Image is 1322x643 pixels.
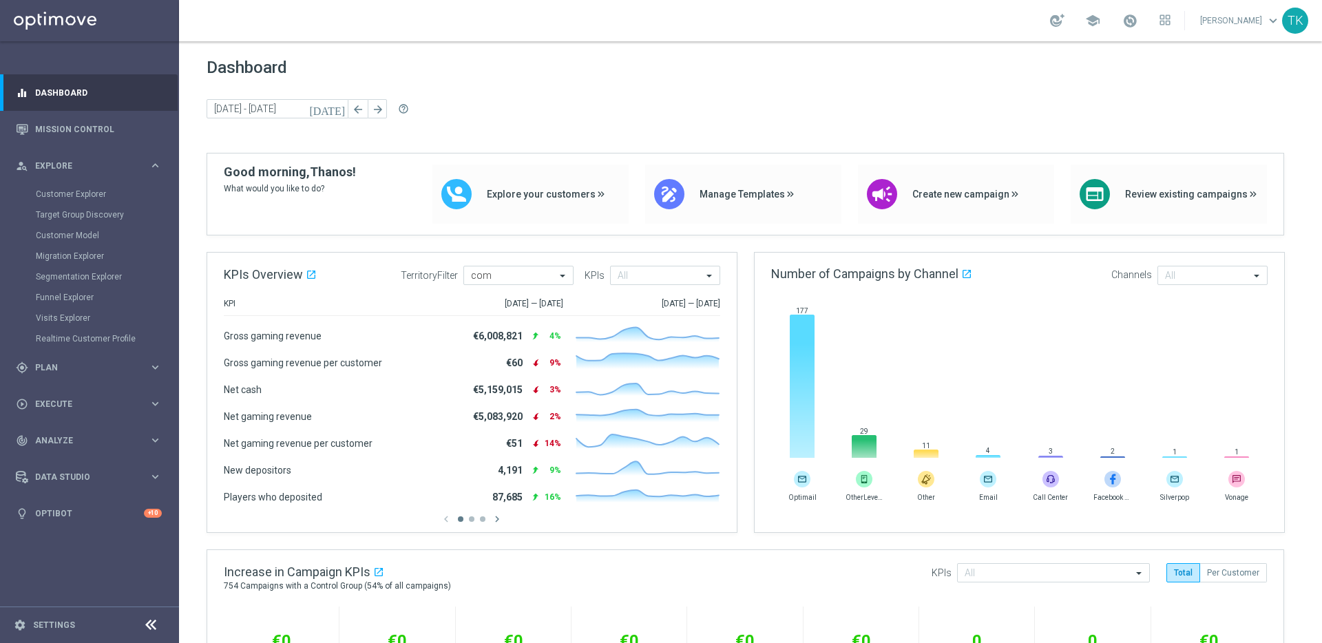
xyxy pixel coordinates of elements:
[36,184,178,204] div: Customer Explorer
[36,225,178,246] div: Customer Model
[14,619,26,631] i: settings
[16,398,149,410] div: Execute
[36,287,178,308] div: Funnel Explorer
[36,230,143,241] a: Customer Model
[35,436,149,445] span: Analyze
[16,74,162,111] div: Dashboard
[144,509,162,518] div: +10
[35,363,149,372] span: Plan
[36,246,178,266] div: Migration Explorer
[15,87,162,98] button: equalizer Dashboard
[16,495,162,531] div: Optibot
[149,397,162,410] i: keyboard_arrow_right
[36,271,143,282] a: Segmentation Explorer
[35,111,162,147] a: Mission Control
[16,87,28,99] i: equalizer
[15,124,162,135] button: Mission Control
[36,251,143,262] a: Migration Explorer
[16,434,149,447] div: Analyze
[35,400,149,408] span: Execute
[15,362,162,373] button: gps_fixed Plan keyboard_arrow_right
[1266,13,1281,28] span: keyboard_arrow_down
[1282,8,1308,34] div: TK
[149,470,162,483] i: keyboard_arrow_right
[15,399,162,410] button: play_circle_outline Execute keyboard_arrow_right
[1199,10,1282,31] a: [PERSON_NAME]keyboard_arrow_down
[16,160,28,172] i: person_search
[35,473,149,481] span: Data Studio
[15,472,162,483] button: Data Studio keyboard_arrow_right
[36,333,143,344] a: Realtime Customer Profile
[36,209,143,220] a: Target Group Discovery
[149,159,162,172] i: keyboard_arrow_right
[149,434,162,447] i: keyboard_arrow_right
[16,361,149,374] div: Plan
[36,204,178,225] div: Target Group Discovery
[15,508,162,519] button: lightbulb Optibot +10
[16,398,28,410] i: play_circle_outline
[16,361,28,374] i: gps_fixed
[15,160,162,171] button: person_search Explore keyboard_arrow_right
[16,434,28,447] i: track_changes
[16,111,162,147] div: Mission Control
[16,471,149,483] div: Data Studio
[1085,13,1100,28] span: school
[35,495,144,531] a: Optibot
[149,361,162,374] i: keyboard_arrow_right
[16,507,28,520] i: lightbulb
[36,313,143,324] a: Visits Explorer
[36,292,143,303] a: Funnel Explorer
[36,189,143,200] a: Customer Explorer
[36,328,178,349] div: Realtime Customer Profile
[35,74,162,111] a: Dashboard
[36,308,178,328] div: Visits Explorer
[35,162,149,170] span: Explore
[36,266,178,287] div: Segmentation Explorer
[15,435,162,446] button: track_changes Analyze keyboard_arrow_right
[16,160,149,172] div: Explore
[33,621,75,629] a: Settings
